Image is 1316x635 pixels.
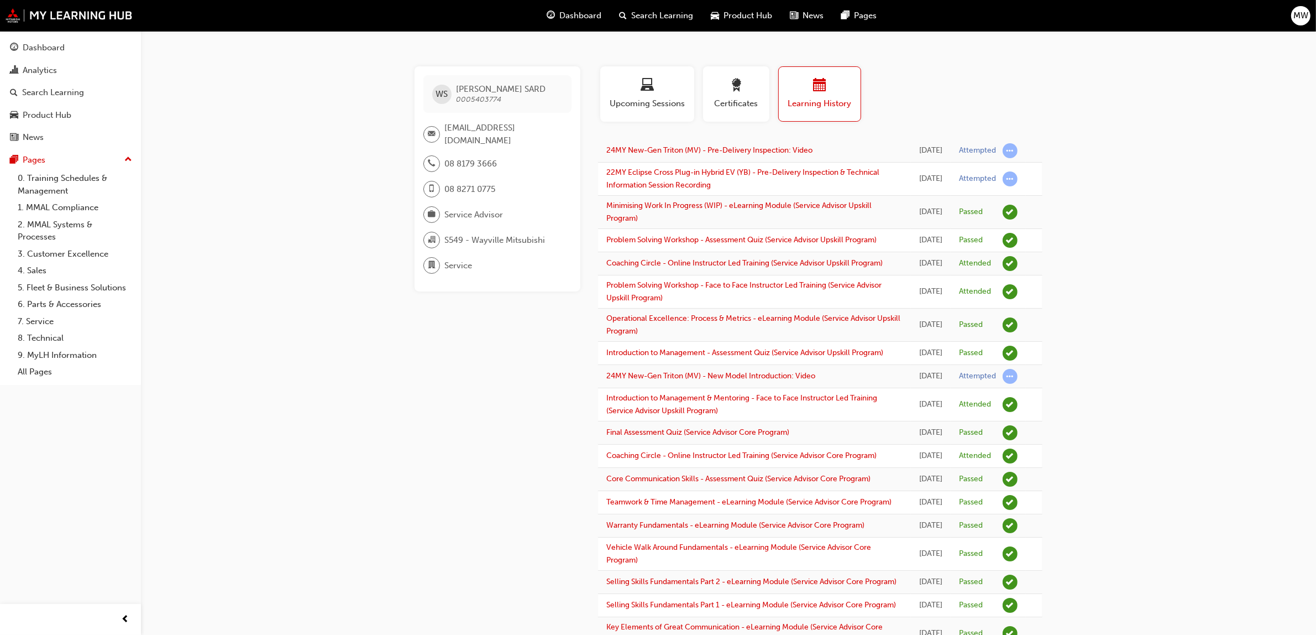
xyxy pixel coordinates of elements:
[1003,256,1018,271] span: learningRecordVerb_ATTEND-icon
[13,199,137,216] a: 1. MMAL Compliance
[606,393,877,415] a: Introduction to Management & Mentoring - Face to Face Instructor Led Training (Service Advisor Up...
[782,4,833,27] a: news-iconNews
[606,543,871,565] a: Vehicle Walk Around Fundamentals - eLearning Module (Service Advisor Core Program)
[919,426,942,439] div: Mon Mar 31 2025 22:03:50 GMT+1030 (Australian Central Daylight Time)
[444,234,545,247] span: S549 - Wayville Mitsubishi
[606,258,883,268] a: Coaching Circle - Online Instructor Led Training (Service Advisor Upskill Program)
[1291,6,1310,25] button: MW
[919,319,942,331] div: Sun Jul 20 2025 15:55:54 GMT+0930 (Australian Central Standard Time)
[711,9,720,23] span: car-icon
[13,262,137,279] a: 4. Sales
[606,474,871,483] a: Core Communication Skills - Assessment Quiz (Service Advisor Core Program)
[959,600,983,611] div: Passed
[444,209,503,221] span: Service Advisor
[959,474,983,485] div: Passed
[959,287,991,297] div: Attended
[23,41,65,54] div: Dashboard
[444,158,497,170] span: 08 8179 3666
[444,183,495,196] span: 08 8271 0775
[1003,575,1018,590] span: learningRecordVerb_PASS-icon
[10,155,18,165] span: pages-icon
[4,127,137,148] a: News
[919,496,942,509] div: Fri Mar 21 2025 21:06:58 GMT+1030 (Australian Central Daylight Time)
[778,66,861,122] button: Learning History
[1003,284,1018,299] span: learningRecordVerb_ATTEND-icon
[641,79,654,93] span: laptop-icon
[4,35,137,150] button: DashboardAnalyticsSearch LearningProduct HubNews
[959,320,983,330] div: Passed
[919,257,942,270] div: Mon Aug 11 2025 10:00:00 GMT+0930 (Australian Central Standard Time)
[606,497,892,507] a: Teamwork & Time Management - eLearning Module (Service Advisor Core Program)
[606,577,896,586] a: Selling Skills Fundamentals Part 2 - eLearning Module (Service Advisor Core Program)
[1003,205,1018,220] span: learningRecordVerb_PASS-icon
[23,109,71,122] div: Product Hub
[919,144,942,157] div: Wed Sep 17 2025 10:22:12 GMT+0930 (Australian Central Standard Time)
[959,521,983,531] div: Passed
[1003,233,1018,248] span: learningRecordVerb_PASS-icon
[606,451,877,460] a: Coaching Circle - Online Instructor Led Training (Service Advisor Core Program)
[1003,449,1018,464] span: learningRecordVerb_ATTEND-icon
[919,398,942,411] div: Tue May 20 2025 09:00:00 GMT+0930 (Australian Central Standard Time)
[10,43,18,53] span: guage-icon
[959,549,983,559] div: Passed
[606,201,872,223] a: Minimising Work In Progress (WIP) - eLearning Module (Service Advisor Upskill Program)
[919,473,942,486] div: Fri Mar 21 2025 22:14:52 GMT+1030 (Australian Central Daylight Time)
[10,133,18,143] span: news-icon
[1003,171,1018,186] span: learningRecordVerb_ATTEMPT-icon
[606,371,815,381] a: 24MY New-Gen Triton (MV) - New Model Introduction: Video
[606,600,896,610] a: Selling Skills Fundamentals Part 1 - eLearning Module (Service Advisor Core Program)
[606,521,864,530] a: Warranty Fundamentals - eLearning Module (Service Advisor Core Program)
[959,207,983,217] div: Passed
[1003,143,1018,158] span: learningRecordVerb_ATTEMPT-icon
[10,88,18,98] span: search-icon
[959,174,996,184] div: Attempted
[428,233,436,247] span: organisation-icon
[919,450,942,462] div: Thu Mar 27 2025 10:00:00 GMT+1030 (Australian Central Daylight Time)
[959,348,983,358] div: Passed
[13,330,137,347] a: 8. Technical
[6,8,133,23] img: mmal
[919,173,942,185] div: Wed Sep 03 2025 11:37:50 GMT+0930 (Australian Central Standard Time)
[606,280,882,303] a: Problem Solving Workshop - Face to Face Instructor Led Training (Service Advisor Upskill Program)
[813,79,826,93] span: calendar-icon
[803,9,824,22] span: News
[606,168,879,190] a: 22MY Eclipse Cross Plug-in Hybrid EV (YB) - Pre-Delivery Inspection & Technical Information Sessi...
[10,66,18,76] span: chart-icon
[919,206,942,218] div: Mon Aug 11 2025 15:59:00 GMT+0930 (Australian Central Standard Time)
[606,428,789,437] a: Final Assessment Quiz (Service Advisor Core Program)
[1003,518,1018,533] span: learningRecordVerb_PASS-icon
[428,207,436,222] span: briefcase-icon
[4,150,137,170] button: Pages
[444,259,472,272] span: Service
[919,285,942,298] div: Wed Jul 23 2025 09:00:00 GMT+0930 (Australian Central Standard Time)
[702,4,782,27] a: car-iconProduct Hub
[122,613,130,627] span: prev-icon
[1003,425,1018,440] span: learningRecordVerb_PASS-icon
[436,88,448,101] span: WS
[959,428,983,438] div: Passed
[620,9,627,23] span: search-icon
[833,4,886,27] a: pages-iconPages
[959,258,991,269] div: Attended
[1003,598,1018,613] span: learningRecordVerb_PASS-icon
[538,4,611,27] a: guage-iconDashboard
[724,9,773,22] span: Product Hub
[13,347,137,364] a: 9. MyLH Information
[13,279,137,296] a: 5. Fleet & Business Solutions
[703,66,769,122] button: Certificates
[13,246,137,263] a: 3. Customer Excellence
[959,497,983,508] div: Passed
[854,9,877,22] span: Pages
[959,577,983,587] div: Passed
[560,9,602,22] span: Dashboard
[730,79,743,93] span: award-icon
[787,97,852,110] span: Learning History
[444,122,563,147] span: [EMAIL_ADDRESS][DOMAIN_NAME]
[600,66,694,122] button: Upcoming Sessions
[1003,346,1018,361] span: learningRecordVerb_PASS-icon
[1003,472,1018,487] span: learningRecordVerb_PASS-icon
[919,234,942,247] div: Mon Aug 11 2025 15:22:08 GMT+0930 (Australian Central Standard Time)
[632,9,694,22] span: Search Learning
[13,216,137,246] a: 2. MMAL Systems & Processes
[4,82,137,103] a: Search Learning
